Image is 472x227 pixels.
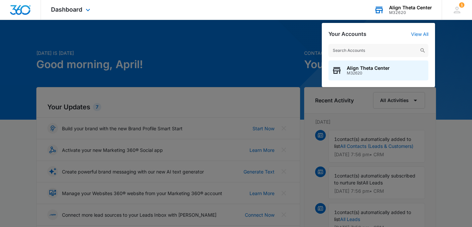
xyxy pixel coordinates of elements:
input: Search Accounts [328,44,428,57]
span: Dashboard [51,6,82,13]
span: M32620 [347,71,390,75]
h2: Your Accounts [328,31,366,37]
button: Align Theta CenterM32620 [328,60,428,80]
span: 1 [459,2,464,8]
div: notifications count [459,2,464,8]
a: View All [411,31,428,37]
div: account id [389,10,432,15]
span: Align Theta Center [347,65,390,71]
div: account name [389,5,432,10]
